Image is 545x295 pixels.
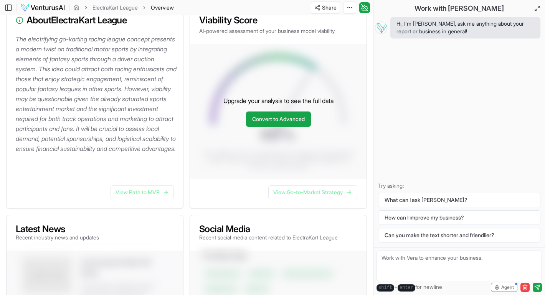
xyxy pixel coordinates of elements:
a: Convert to Advanced [246,111,311,127]
a: ElectraKart League [92,4,138,11]
kbd: enter [398,284,415,292]
nav: breadcrumb [73,4,174,11]
img: logo [20,3,65,12]
button: Can you make the text shorter and friendlier? [378,228,540,243]
span: Hi, I'm [PERSON_NAME], ask me anything about your report or business in general! [396,20,534,35]
h2: Work with [PERSON_NAME] [415,3,504,14]
p: Recent social media content related to ElectraKart League [199,234,338,241]
p: Try asking: [378,182,540,190]
kbd: shift [377,284,394,292]
span: Agent [501,284,514,290]
h3: Viability Score [199,16,357,25]
h3: Latest News [16,225,99,234]
a: View Path to MVP [111,185,174,199]
span: + for newline [377,283,442,292]
h3: About ElectraKart League [16,16,174,25]
p: Upgrade your analysis to see the full data [223,96,334,105]
button: What can I ask [PERSON_NAME]? [378,193,540,207]
p: Recent industry news and updates [16,234,99,241]
button: How can I improve my business? [378,210,540,225]
button: Agent [491,283,517,292]
span: Overview [151,4,174,11]
button: Share [311,2,340,14]
h3: Social Media [199,225,338,234]
p: AI-powered assessment of your business model viability [199,27,357,35]
img: Vera [375,21,387,34]
p: The electrifying go-karting racing league concept presents a modern twist on traditional motor sp... [16,34,177,154]
a: View Go-to-Market Strategy [268,185,357,199]
span: Share [322,4,337,11]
